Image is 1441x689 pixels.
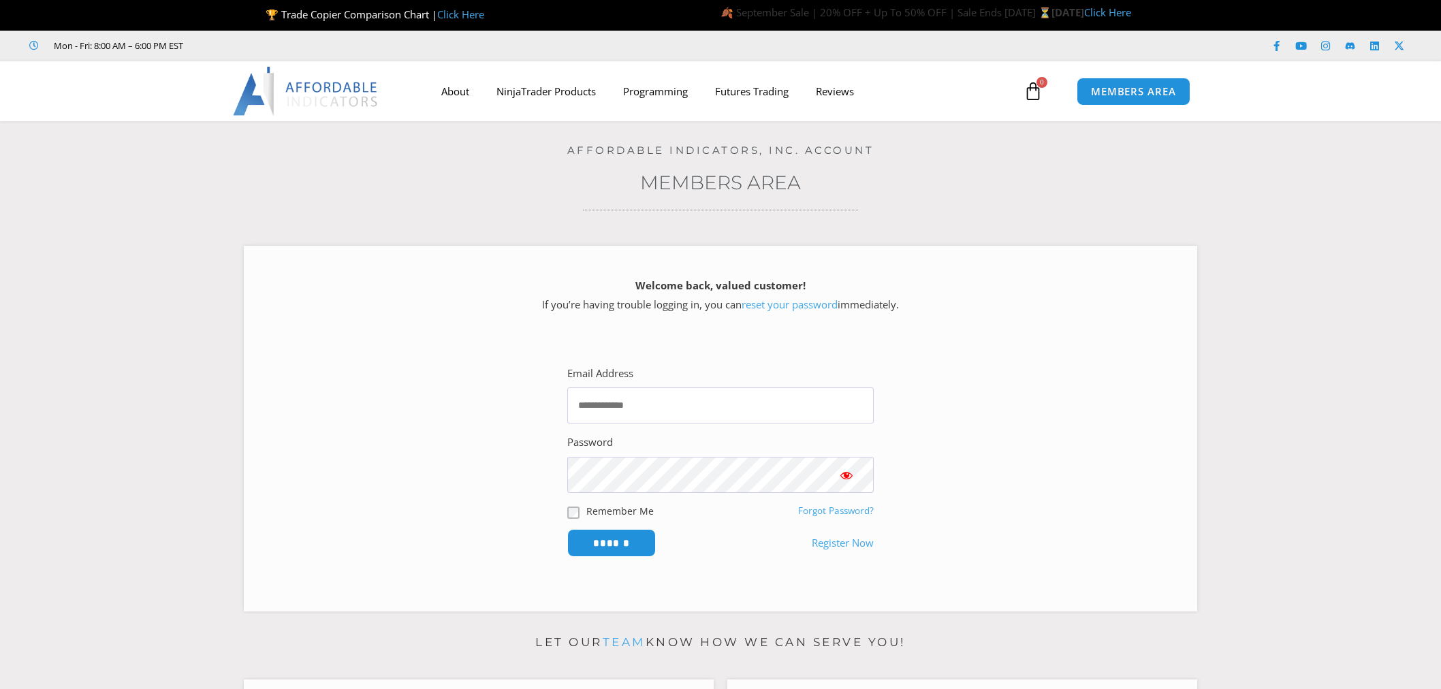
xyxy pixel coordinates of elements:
span: 0 [1036,77,1047,88]
a: Click Here [437,7,484,21]
a: Reviews [802,76,868,107]
a: Futures Trading [701,76,802,107]
a: reset your password [742,298,838,311]
a: Forgot Password? [798,504,874,517]
a: Register Now [812,534,874,553]
span: 🏆 Trade Copier Comparison Chart | [266,7,484,21]
img: LogoAI | Affordable Indicators – NinjaTrader [233,67,379,116]
p: Let our know how we can serve you! [244,632,1197,654]
a: Programming [609,76,701,107]
a: 0 [1003,71,1063,111]
label: Email Address [567,364,633,383]
span: Mon - Fri: 8:00 AM – 6:00 PM EST [50,37,183,54]
a: MEMBERS AREA [1077,78,1190,106]
iframe: Customer reviews powered by Trustpilot [202,39,407,52]
a: Click Here [1084,5,1131,19]
label: Password [567,433,613,452]
span: 🍂 September Sale | 20% OFF + Up To 50% OFF | Sale Ends [DATE] ⏳ [720,5,1051,19]
strong: Welcome back, valued customer! [635,278,806,292]
label: Remember Me [586,504,654,518]
a: Affordable Indicators, Inc. Account [567,144,874,157]
span: MEMBERS AREA [1091,86,1176,97]
strong: [DATE] [1051,5,1084,19]
a: About [428,76,483,107]
a: Members Area [640,171,801,194]
a: team [603,635,646,649]
p: If you’re having trouble logging in, you can immediately. [268,276,1173,315]
a: NinjaTrader Products [483,76,609,107]
nav: Menu [428,76,1020,107]
button: Show password [819,457,874,493]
